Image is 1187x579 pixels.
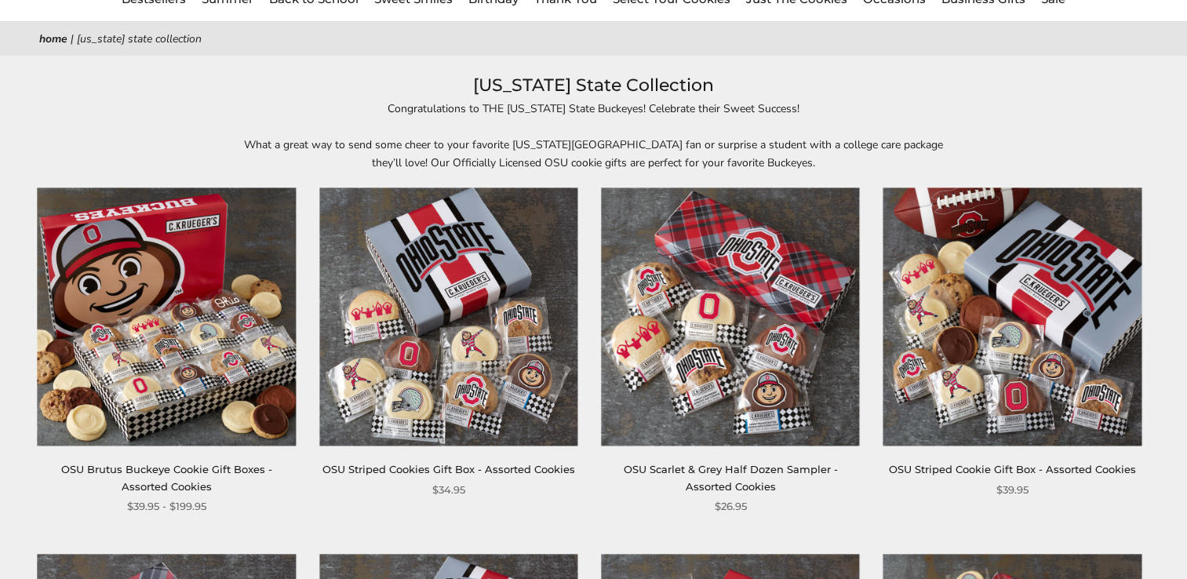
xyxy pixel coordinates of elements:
p: Congratulations to THE [US_STATE] State Buckeyes! Celebrate their Sweet Success! [233,100,955,118]
nav: breadcrumbs [39,30,1148,48]
h1: [US_STATE] State Collection [63,71,1124,100]
a: OSU Scarlet & Grey Half Dozen Sampler - Assorted Cookies [624,463,838,492]
img: OSU Striped Cookie Gift Box - Assorted Cookies [883,188,1141,446]
span: $39.95 - $199.95 [127,498,206,515]
span: $34.95 [432,482,465,498]
a: Home [39,31,67,46]
p: What a great way to send some cheer to your favorite [US_STATE][GEOGRAPHIC_DATA] fan or surprise ... [233,136,955,172]
span: $39.95 [996,482,1029,498]
a: OSU Striped Cookies Gift Box - Assorted Cookies [322,463,575,475]
span: | [71,31,74,46]
img: OSU Striped Cookies Gift Box - Assorted Cookies [319,188,577,446]
span: $26.95 [715,498,747,515]
img: OSU Brutus Buckeye Cookie Gift Boxes - Assorted Cookies [38,188,296,446]
img: OSU Scarlet & Grey Half Dozen Sampler - Assorted Cookies [601,188,859,446]
a: OSU Striped Cookie Gift Box - Assorted Cookies [889,463,1136,475]
span: [US_STATE] State Collection [77,31,202,46]
a: OSU Brutus Buckeye Cookie Gift Boxes - Assorted Cookies [61,463,272,492]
